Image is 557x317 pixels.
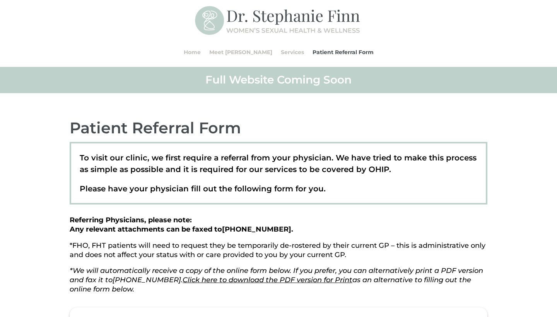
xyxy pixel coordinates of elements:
[113,276,181,284] span: [PHONE_NUMBER]
[70,241,487,267] p: *FHO, FHT patients will need to request they be temporarily de-rostered by their current GP – thi...
[70,118,487,142] h2: Patient Referral Form
[80,183,478,194] p: Please have your physician fill out the following form for you.
[80,152,478,183] p: To visit our clinic, we first require a referral from your physician. We have tried to make this ...
[209,37,272,67] a: Meet [PERSON_NAME]
[183,276,352,284] a: Click here to download the PDF version for Print
[70,73,487,90] h2: Full Website Coming Soon
[70,216,293,233] strong: Referring Physicians, please note: Any relevant attachments can be faxed to .
[70,266,483,293] em: *We will automatically receive a copy of the online form below. If you prefer, you can alternativ...
[313,37,374,67] a: Patient Referral Form
[222,225,291,233] span: [PHONE_NUMBER]
[281,37,304,67] a: Services
[184,37,201,67] a: Home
